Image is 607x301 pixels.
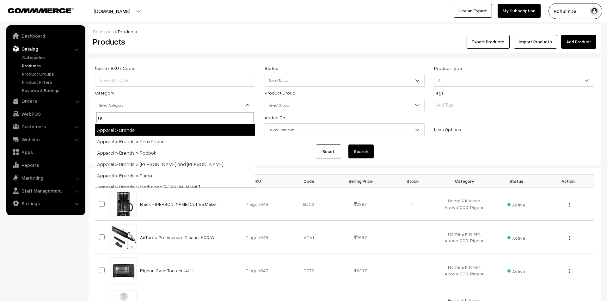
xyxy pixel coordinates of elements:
[387,254,438,287] td: -
[316,144,341,158] a: Reset
[95,181,255,193] li: Apparel > Brands > Marks and [PERSON_NAME]
[507,233,525,241] span: Active
[265,123,425,136] span: Select Condition
[434,75,594,86] span: All
[95,65,134,71] label: Name / SKU / Code
[283,187,335,221] td: BDC2
[8,159,83,171] a: Reports
[490,175,542,187] th: Status
[434,65,462,71] label: Product Type
[93,37,254,46] h2: Products
[95,99,255,111] span: Select Category
[454,4,492,18] a: Hire an Expert
[8,134,83,145] a: Website
[514,35,557,49] a: Import Products
[95,136,255,147] li: Apparel > Brands > Rare Rabbit
[8,172,83,183] a: Marketing
[438,187,490,221] td: Home & Kitchen, Above1000, Pigeon
[231,254,283,287] td: Piegon047
[21,71,83,77] a: Product Groups
[8,43,83,54] a: Catalog
[434,89,444,96] label: Tags
[8,108,83,120] a: WebPOS
[8,8,74,13] img: COMMMERCE
[21,54,83,61] a: Categories
[438,221,490,254] td: Home & Kitchen, Above1000, Pigeon
[569,203,570,207] img: Menu
[387,175,438,187] th: Stock
[95,170,255,181] li: Apparel > Brands > Puma
[438,254,490,287] td: Home & Kitchen, Above1000, Pigeon
[265,124,425,135] span: Select Condition
[590,6,599,16] img: user
[231,221,283,254] td: Piegon048
[95,158,255,170] li: Apparel > Brands > [PERSON_NAME] and [PERSON_NAME]
[118,29,137,34] span: Products
[569,236,570,240] img: Menu
[283,254,335,287] td: POT2
[436,102,491,108] input: Add Tags
[265,74,425,87] span: Select Status
[140,235,214,240] a: AirTurbo Pro Vaccum Cleaner 600 W
[283,175,335,187] th: Code
[335,175,387,187] th: Selling Price
[335,221,387,254] td: 2697
[21,62,83,69] a: Products
[569,269,570,273] img: Menu
[335,254,387,287] td: 2397
[265,99,425,111] span: Select Group
[507,266,525,274] span: Active
[95,124,255,136] li: Apparel > Brands
[348,144,374,158] button: Search
[231,175,283,187] th: SKU
[140,268,193,273] a: Pigeon Oven Toaster 14Ltr
[549,3,602,19] button: Rahul YDS
[140,201,217,207] a: Black + [PERSON_NAME] Coffee Maker
[93,28,596,35] div: /
[231,187,283,221] td: Piegon049
[8,6,63,14] a: COMMMERCE
[265,65,278,71] label: Status
[265,89,295,96] label: Product Group
[335,187,387,221] td: 2397
[93,29,116,34] a: Dashboard
[542,175,594,187] th: Action
[21,79,83,85] a: Product Filters
[434,127,461,132] a: Less Options
[467,35,510,49] button: Export Products
[95,74,255,87] input: Name / SKU / Code
[95,89,114,96] label: Category
[265,75,425,86] span: Select Status
[95,100,255,111] span: Select Category
[21,87,83,94] a: Reviews & Ratings
[265,100,425,111] span: Select Group
[8,121,83,132] a: Customers
[8,198,83,209] a: Settings
[387,221,438,254] td: -
[8,146,83,158] a: Apps
[8,185,83,196] a: Staff Management
[71,3,152,19] button: [DOMAIN_NAME]
[265,114,285,121] label: Added On
[561,35,596,49] a: Add Product
[498,4,541,18] a: My Subscription
[283,221,335,254] td: APV1
[507,200,525,208] span: Active
[387,187,438,221] td: -
[438,175,490,187] th: Category
[95,147,255,158] li: Apparel > Brands > Reebok
[434,74,594,87] span: All
[8,95,83,107] a: Orders
[8,30,83,41] a: Dashboard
